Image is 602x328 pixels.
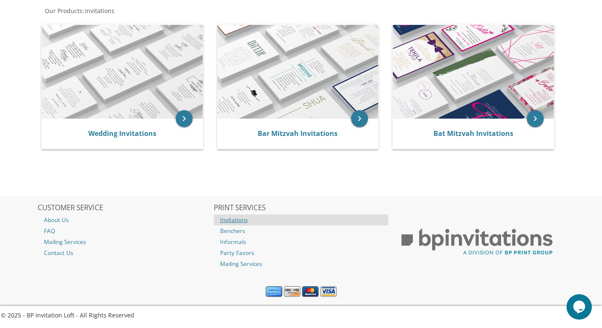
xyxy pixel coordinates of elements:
a: keyboard_arrow_right [527,110,544,127]
img: Bat Mitzvah Invitations [393,25,554,119]
a: Bat Mitzvah Invitations [433,129,513,138]
a: Our Products [44,7,82,15]
div: : [38,7,301,15]
a: Bar Mitzvah Invitations [258,129,338,138]
span: Invitations [85,7,114,15]
img: Bar Mitzvah Invitations [218,25,379,119]
h2: PRINT SERVICES [214,204,389,212]
a: Invitations [84,7,114,15]
a: keyboard_arrow_right [176,110,193,127]
a: keyboard_arrow_right [351,110,368,127]
a: Party Favors [214,247,389,258]
a: Mailing Services [214,258,389,269]
img: Visa [320,286,337,297]
img: Discover [284,286,300,297]
a: Invitations [214,214,389,225]
a: Informals [214,236,389,247]
h2: CUSTOMER SERVICE [38,204,212,212]
a: Mailing Services [38,236,212,247]
a: About Us [38,214,212,225]
img: BP Print Group [390,221,564,263]
a: Benchers [214,225,389,236]
img: MasterCard [302,286,319,297]
a: FAQ [38,225,212,236]
iframe: chat widget [567,294,594,320]
img: American Express [266,286,282,297]
a: Wedding Invitations [88,129,156,138]
img: Wedding Invitations [42,25,203,119]
a: Contact Us [38,247,212,258]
